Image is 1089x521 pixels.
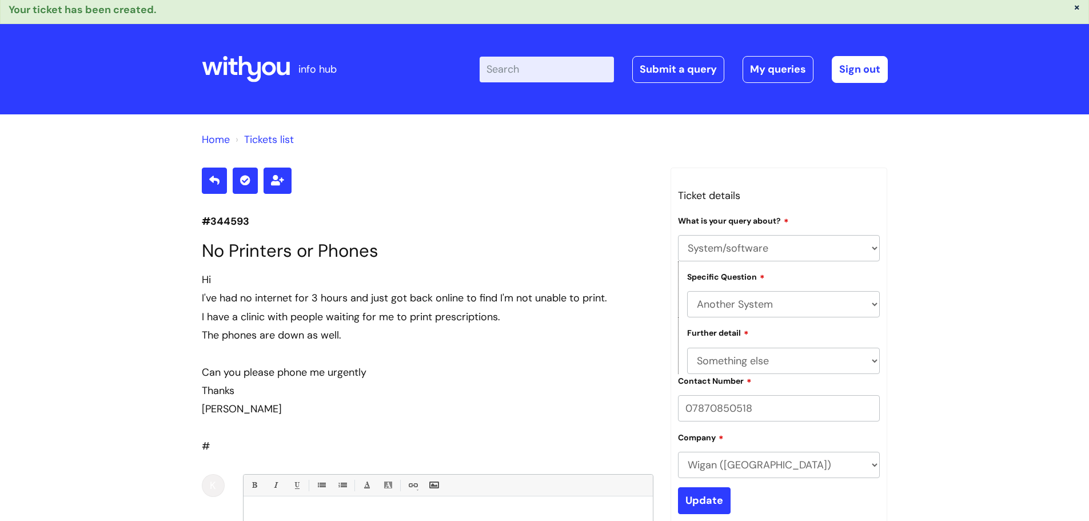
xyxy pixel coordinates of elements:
a: My queries [743,56,813,82]
a: Insert Image... [426,478,441,492]
a: Italic (Ctrl-I) [268,478,282,492]
p: #344593 [202,212,653,230]
h1: No Printers or Phones [202,240,653,261]
a: Back Color [381,478,395,492]
p: info hub [298,60,337,78]
label: What is your query about? [678,214,789,226]
a: • Unordered List (Ctrl-Shift-7) [314,478,328,492]
input: Search [480,57,614,82]
label: Company [678,431,724,443]
div: I have a clinic with people waiting for me to print prescriptions. [202,308,653,326]
label: Further detail [687,327,749,338]
div: K [202,474,225,497]
div: # [202,271,653,456]
label: Contact Number [678,375,752,386]
a: Submit a query [632,56,724,82]
div: I've had no internet for 3 hours and just got back online to find I'm not unable to print. [202,289,653,307]
a: Bold (Ctrl-B) [247,478,261,492]
div: | - [480,56,888,82]
a: Underline(Ctrl-U) [289,478,304,492]
h3: Ticket details [678,186,880,205]
div: The phones are down as well. [202,326,653,344]
div: Can you please phone me urgently [202,363,653,381]
a: Font Color [360,478,374,492]
a: Tickets list [244,133,294,146]
a: Home [202,133,230,146]
label: Specific Question [687,271,765,282]
div: Hi [202,271,653,289]
a: Sign out [832,56,888,82]
li: Solution home [202,130,230,149]
div: Thanks [202,381,653,400]
button: × [1074,2,1080,12]
a: Link [405,478,420,492]
div: [PERSON_NAME] [202,400,653,418]
input: Update [678,487,731,514]
li: Tickets list [233,130,294,149]
a: 1. Ordered List (Ctrl-Shift-8) [335,478,349,492]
